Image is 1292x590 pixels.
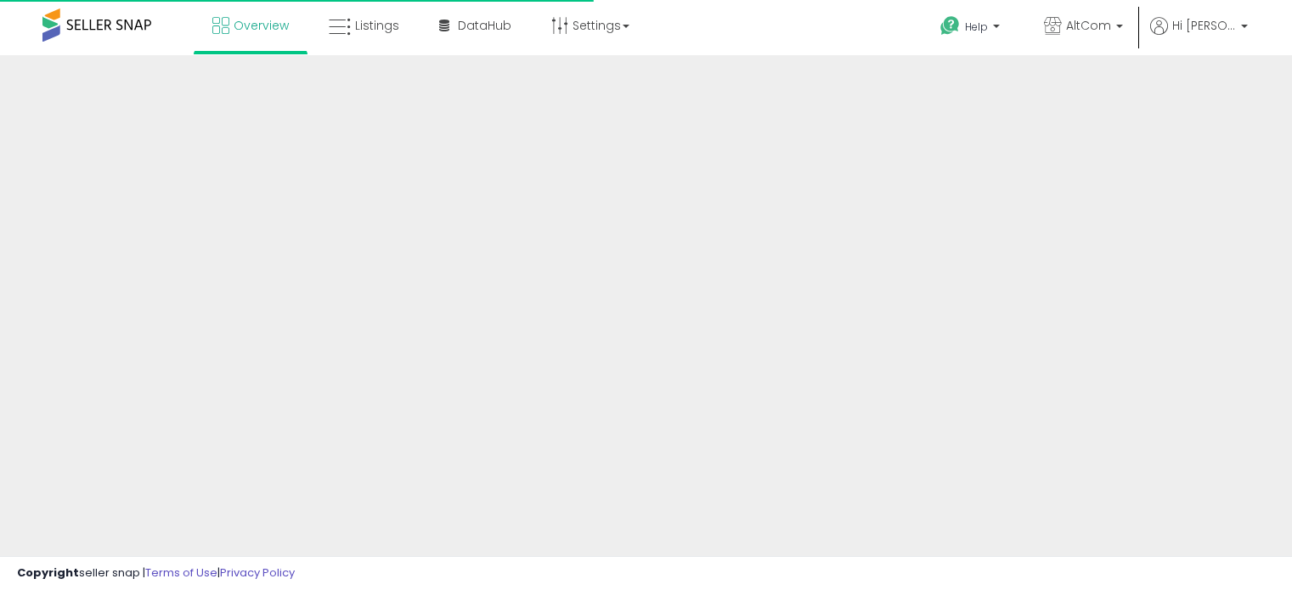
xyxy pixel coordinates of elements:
a: Terms of Use [145,565,217,581]
a: Help [927,3,1017,55]
span: Help [965,20,988,34]
strong: Copyright [17,565,79,581]
i: Get Help [939,15,961,37]
div: seller snap | | [17,565,295,582]
a: Hi [PERSON_NAME] [1150,17,1248,55]
span: AltCom [1066,17,1111,34]
span: DataHub [458,17,511,34]
span: Overview [234,17,289,34]
a: Privacy Policy [220,565,295,581]
span: Listings [355,17,399,34]
span: Hi [PERSON_NAME] [1172,17,1236,34]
